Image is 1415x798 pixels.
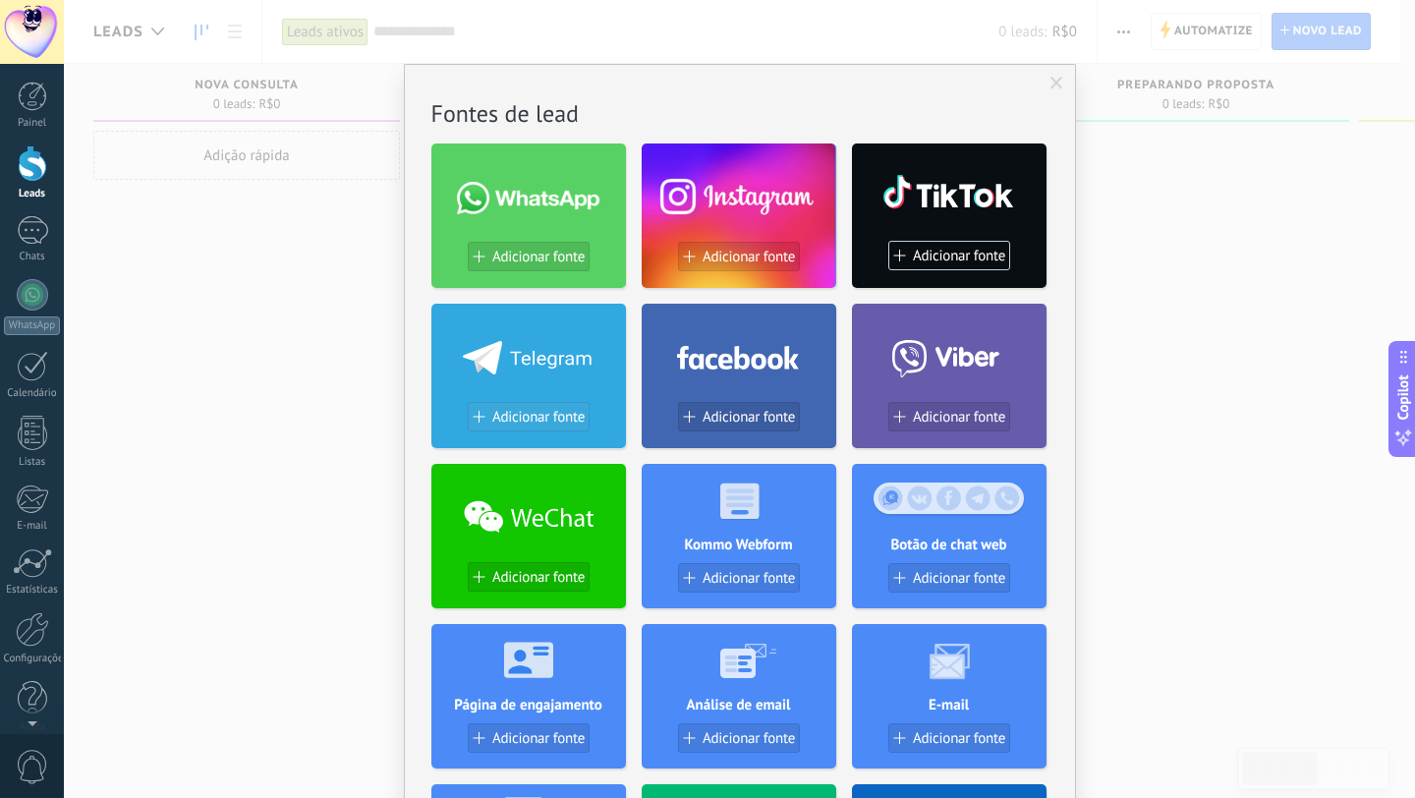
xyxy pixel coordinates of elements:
span: Adicionar fonte [913,570,1005,587]
button: Adicionar fonte [468,242,590,271]
div: Estatísticas [4,584,61,597]
span: Adicionar fonte [913,409,1005,426]
span: Adicionar fonte [703,409,795,426]
span: Adicionar fonte [913,248,1005,264]
span: Adicionar fonte [492,409,585,426]
div: Painel [4,117,61,130]
button: Adicionar fonte [888,563,1010,593]
h4: Kommo Webform [642,536,836,554]
button: Adicionar fonte [678,723,800,753]
div: Leads [4,188,61,200]
button: Adicionar fonte [468,402,590,431]
div: E-mail [4,520,61,533]
button: Adicionar fonte [468,723,590,753]
h4: E-mail [852,696,1047,714]
h4: Análise de email [642,696,836,714]
div: Calendário [4,387,61,400]
div: Configurações [4,653,61,665]
span: Adicionar fonte [703,730,795,747]
span: Adicionar fonte [492,569,585,586]
h4: Página de engajamento [431,696,626,714]
button: Adicionar fonte [678,402,800,431]
div: Chats [4,251,61,263]
div: WhatsApp [4,316,60,335]
button: Adicionar fonte [888,241,1010,270]
h2: Fontes de lead [431,98,1048,129]
button: Adicionar fonte [468,562,590,592]
span: Adicionar fonte [703,249,795,265]
span: Adicionar fonte [703,570,795,587]
span: Adicionar fonte [492,249,585,265]
span: Adicionar fonte [492,730,585,747]
div: Listas [4,456,61,469]
span: Adicionar fonte [913,730,1005,747]
button: Adicionar fonte [678,563,800,593]
button: Adicionar fonte [888,402,1010,431]
h4: Botão de chat web [852,536,1047,554]
button: Adicionar fonte [888,723,1010,753]
span: Copilot [1393,375,1413,421]
button: Adicionar fonte [678,242,800,271]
